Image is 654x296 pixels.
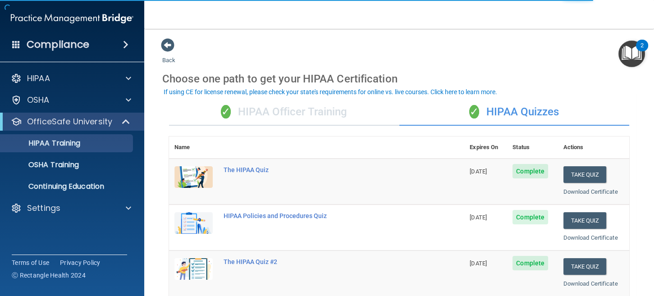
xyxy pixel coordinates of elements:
a: OfficeSafe University [11,116,131,127]
p: Continuing Education [6,182,129,191]
a: Download Certificate [563,280,618,287]
a: Download Certificate [563,188,618,195]
div: The HIPAA Quiz [224,166,419,173]
p: OfficeSafe University [27,116,112,127]
div: 2 [640,46,644,57]
a: Download Certificate [563,234,618,241]
th: Expires On [464,137,507,159]
div: HIPAA Policies and Procedures Quiz [224,212,419,219]
th: Status [507,137,558,159]
div: The HIPAA Quiz #2 [224,258,419,265]
div: If using CE for license renewal, please check your state's requirements for online vs. live cours... [164,89,497,95]
span: Ⓒ Rectangle Health 2024 [12,271,86,280]
img: PMB logo [11,9,133,27]
a: HIPAA [11,73,131,84]
span: [DATE] [470,168,487,175]
p: Settings [27,203,60,214]
span: Complete [512,256,548,270]
button: Take Quiz [563,212,607,229]
a: OSHA [11,95,131,105]
span: Complete [512,164,548,178]
div: HIPAA Quizzes [399,99,630,126]
button: Take Quiz [563,258,607,275]
th: Name [169,137,218,159]
span: [DATE] [470,260,487,267]
button: If using CE for license renewal, please check your state's requirements for online vs. live cours... [162,87,499,96]
a: Terms of Use [12,258,49,267]
p: HIPAA Training [6,139,80,148]
span: Complete [512,210,548,224]
button: Take Quiz [563,166,607,183]
a: Privacy Policy [60,258,101,267]
div: HIPAA Officer Training [169,99,399,126]
p: HIPAA [27,73,50,84]
div: Choose one path to get your HIPAA Certification [162,66,636,92]
span: [DATE] [470,214,487,221]
p: OSHA Training [6,160,79,169]
span: ✓ [221,105,231,118]
th: Actions [558,137,629,159]
button: Open Resource Center, 2 new notifications [618,41,645,67]
a: Settings [11,203,131,214]
a: Back [162,46,175,64]
h4: Compliance [27,38,89,51]
span: ✓ [469,105,479,118]
p: OSHA [27,95,50,105]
